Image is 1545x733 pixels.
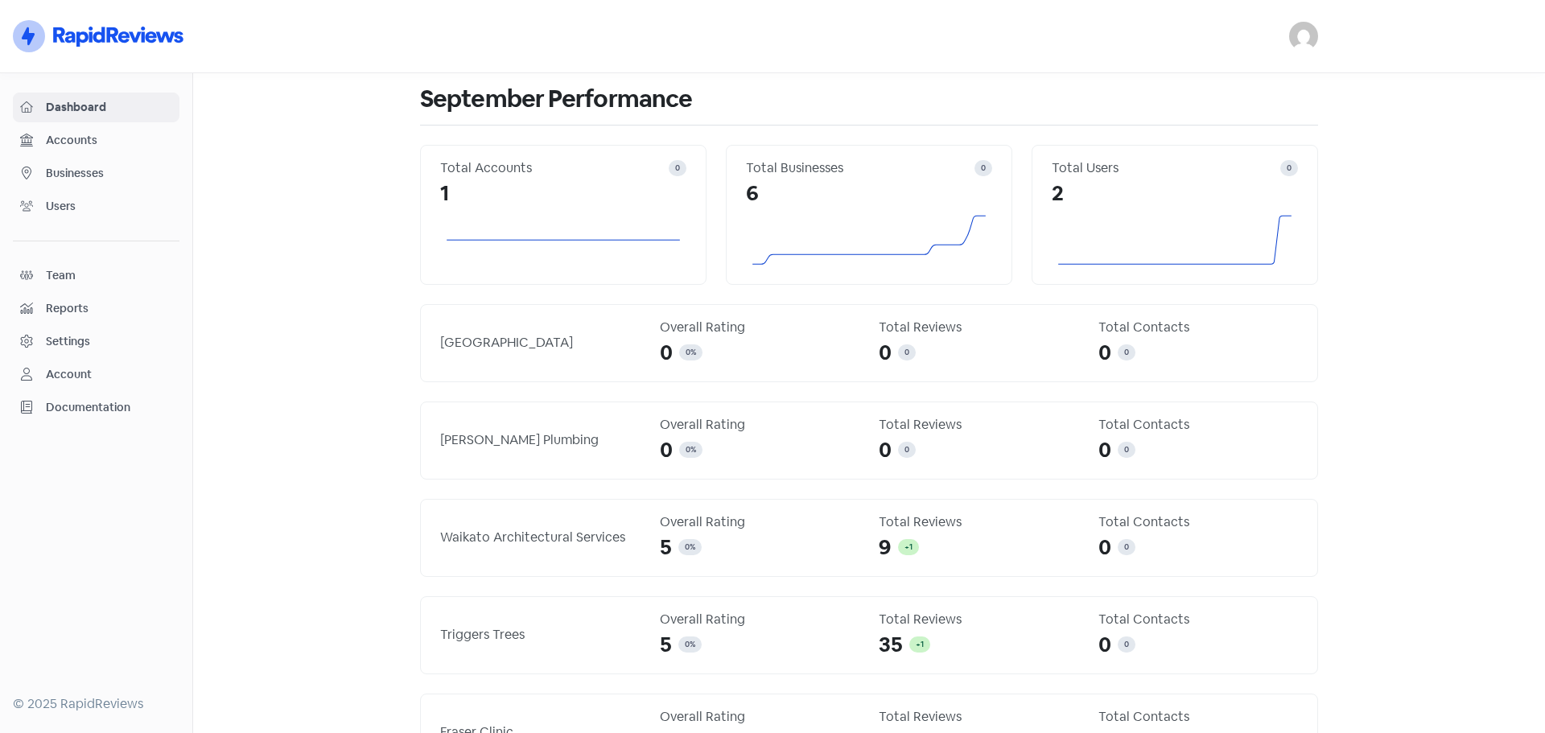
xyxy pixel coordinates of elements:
[746,178,992,209] div: 6
[1124,347,1129,357] span: 0
[660,434,673,466] span: 0
[879,415,1079,434] div: Total Reviews
[981,163,986,173] span: 0
[13,261,179,290] a: Team
[46,165,172,182] span: Businesses
[879,513,1079,532] div: Total Reviews
[1289,22,1318,51] img: User
[440,430,641,450] div: [PERSON_NAME] Plumbing
[660,513,860,532] div: Overall Rating
[13,191,179,221] a: Users
[690,347,696,357] span: %
[1098,434,1111,466] span: 0
[46,366,92,383] div: Account
[660,337,673,369] span: 0
[46,198,172,215] span: Users
[1052,178,1298,209] div: 2
[904,542,913,552] span: +1
[1098,707,1299,727] div: Total Contacts
[46,300,172,317] span: Reports
[660,532,672,563] span: 5
[46,333,90,350] div: Settings
[1287,163,1292,173] span: 0
[879,707,1079,727] div: Total Reviews
[13,393,179,422] a: Documentation
[686,347,690,357] span: 0
[660,318,860,337] div: Overall Rating
[13,327,179,356] a: Settings
[46,132,172,149] span: Accounts
[13,93,179,122] a: Dashboard
[420,73,1318,125] h1: September Performance
[879,434,892,466] span: 0
[1098,629,1111,661] span: 0
[13,294,179,323] a: Reports
[904,444,909,455] span: 0
[13,126,179,155] a: Accounts
[440,528,641,547] div: Waikato Architectural Services
[685,639,690,649] span: 0
[46,267,172,284] span: Team
[879,532,892,563] span: 9
[879,629,903,661] span: 35
[916,639,924,649] span: +1
[879,318,1079,337] div: Total Reviews
[1052,159,1280,178] div: Total Users
[879,610,1079,629] div: Total Reviews
[440,159,669,178] div: Total Accounts
[660,629,672,661] span: 5
[1098,318,1299,337] div: Total Contacts
[686,444,690,455] span: 0
[690,542,695,552] span: %
[1098,337,1111,369] span: 0
[440,178,686,209] div: 1
[660,610,860,629] div: Overall Rating
[690,444,696,455] span: %
[1124,542,1129,552] span: 0
[440,333,641,352] div: [GEOGRAPHIC_DATA]
[1098,513,1299,532] div: Total Contacts
[675,163,680,173] span: 0
[746,159,974,178] div: Total Businesses
[1124,444,1129,455] span: 0
[904,347,909,357] span: 0
[690,639,695,649] span: %
[46,399,172,416] span: Documentation
[46,99,172,116] span: Dashboard
[440,625,641,644] div: Triggers Trees
[13,159,179,188] a: Businesses
[1098,415,1299,434] div: Total Contacts
[660,707,860,727] div: Overall Rating
[1098,610,1299,629] div: Total Contacts
[1124,639,1129,649] span: 0
[13,360,179,389] a: Account
[13,694,179,714] div: © 2025 RapidReviews
[660,415,860,434] div: Overall Rating
[685,542,690,552] span: 0
[1098,532,1111,563] span: 0
[879,337,892,369] span: 0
